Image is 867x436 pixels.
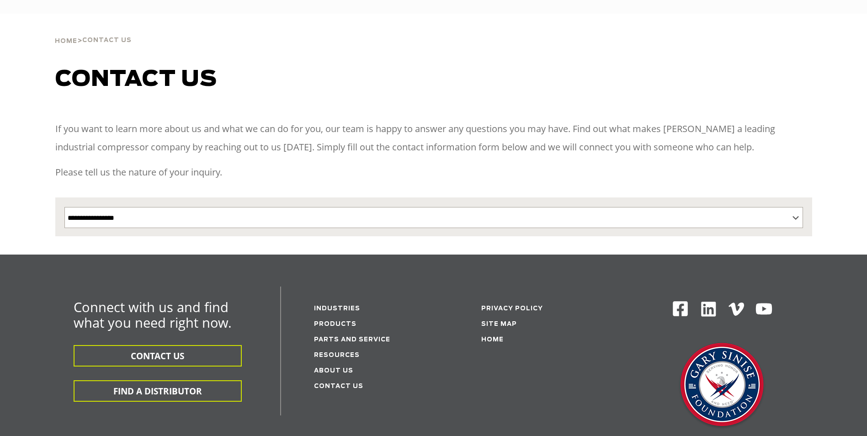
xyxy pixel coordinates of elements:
a: Site Map [481,321,517,327]
p: Please tell us the nature of your inquiry. [55,163,812,181]
button: CONTACT US [74,345,242,367]
span: Connect with us and find what you need right now. [74,298,232,331]
a: Privacy Policy [481,306,543,312]
img: Gary Sinise Foundation [676,340,768,431]
span: Home [55,38,77,44]
img: Vimeo [729,303,744,316]
span: Contact us [55,69,217,90]
a: Contact Us [314,383,363,389]
button: FIND A DISTRIBUTOR [74,380,242,402]
div: > [55,14,132,48]
p: If you want to learn more about us and what we can do for you, our team is happy to answer any qu... [55,120,812,156]
a: Resources [314,352,360,358]
img: Youtube [755,300,773,318]
img: Linkedin [700,300,718,318]
a: Industries [314,306,360,312]
span: Contact Us [82,37,132,43]
a: About Us [314,368,353,374]
a: Products [314,321,356,327]
a: Home [55,37,77,45]
img: Facebook [672,300,689,317]
a: Home [481,337,504,343]
a: Parts and service [314,337,390,343]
